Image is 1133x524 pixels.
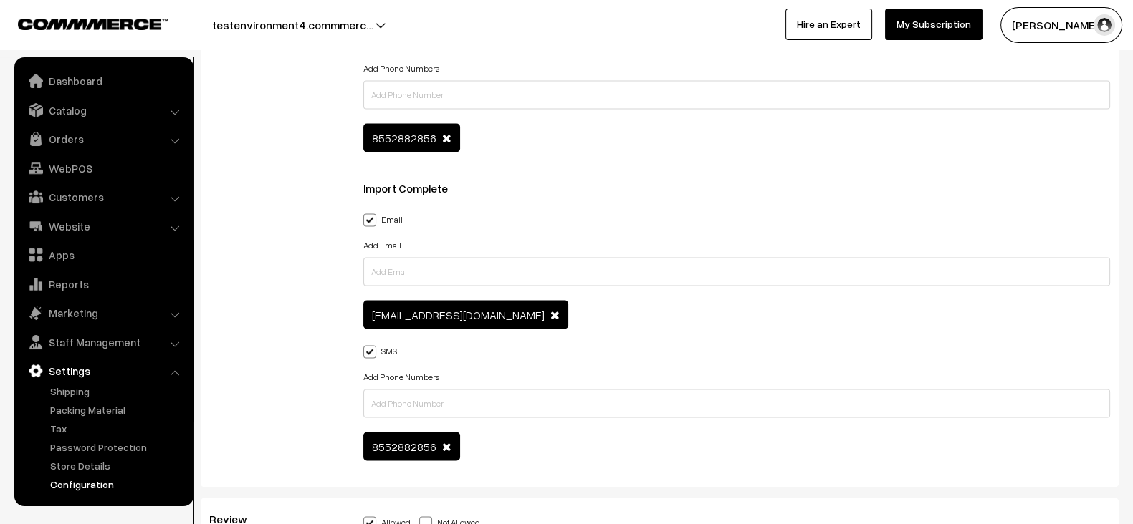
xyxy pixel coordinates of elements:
a: My Subscription [885,9,983,40]
a: Tax [47,421,188,436]
a: Configuration [47,477,188,492]
a: WebPOS [18,155,188,181]
button: testenvironment4.commmerc… [162,7,424,43]
input: Add Email [363,257,1111,286]
a: Store Details [47,458,188,473]
input: Add Phone Number [363,80,1111,109]
a: Apps [18,242,188,268]
input: Add Phone Number [363,389,1111,417]
img: user [1094,14,1115,36]
img: COMMMERCE [18,19,168,29]
label: Add Phone Numbers [363,62,439,74]
a: Settings [18,358,188,384]
a: Shipping [47,384,188,399]
a: Marketing [18,300,188,326]
button: [PERSON_NAME] [1000,7,1122,43]
label: SMS [363,342,397,357]
label: Add Phone Numbers [363,370,439,383]
a: COMMMERCE [18,14,143,31]
a: Staff Management [18,329,188,355]
a: Customers [18,184,188,210]
label: Add Email [363,238,401,251]
a: Website [18,213,188,239]
span: 8552882856 [372,439,436,453]
a: Password Protection [47,440,188,455]
a: Reports [18,271,188,297]
a: Orders [18,126,188,152]
a: Packing Material [47,402,188,417]
a: Dashboard [18,68,188,94]
span: 8552882856 [372,130,436,145]
span: Import Complete [363,180,465,195]
span: [EMAIL_ADDRESS][DOMAIN_NAME] [372,307,545,321]
a: Hire an Expert [785,9,872,40]
label: Email [363,210,403,225]
a: Catalog [18,97,188,123]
